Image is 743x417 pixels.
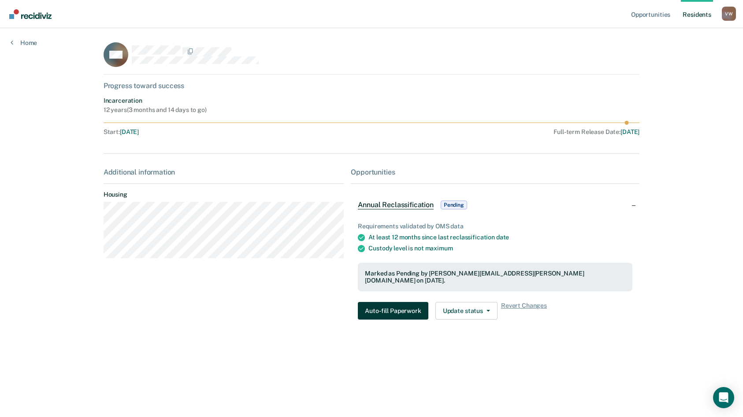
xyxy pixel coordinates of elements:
[358,302,431,320] a: Navigate to form link
[358,223,632,230] div: Requirements validated by OMS data
[120,128,139,135] span: [DATE]
[722,7,736,21] div: V W
[358,201,433,209] span: Annual Reclassification
[368,234,632,241] div: At least 12 months since last reclassification
[441,201,467,209] span: Pending
[368,245,632,252] div: Custody level is not
[104,106,207,114] div: 12 years ( 3 months and 14 days to go )
[9,9,52,19] img: Recidiviz
[104,82,640,90] div: Progress toward success
[365,270,625,285] div: Marked as Pending by [PERSON_NAME][EMAIL_ADDRESS][PERSON_NAME][DOMAIN_NAME] on [DATE].
[358,302,428,320] button: Auto-fill Paperwork
[713,387,734,408] div: Open Intercom Messenger
[351,191,639,219] div: Annual ReclassificationPending
[722,7,736,21] button: Profile dropdown button
[104,168,344,176] div: Additional information
[104,191,344,198] dt: Housing
[351,168,639,176] div: Opportunities
[11,39,37,47] a: Home
[348,128,640,136] div: Full-term Release Date :
[620,128,639,135] span: [DATE]
[425,245,453,252] span: maximum
[435,302,498,320] button: Update status
[501,302,547,320] span: Revert Changes
[496,234,509,241] span: date
[104,128,345,136] div: Start :
[104,97,207,104] div: Incarceration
